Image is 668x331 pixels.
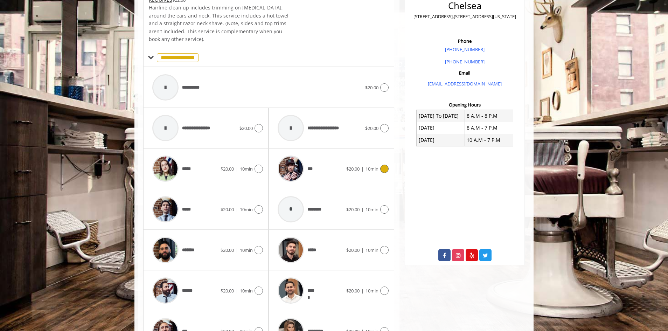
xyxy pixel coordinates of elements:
span: | [361,288,364,294]
span: $20.00 [365,125,378,131]
span: 10min [240,166,253,172]
span: $20.00 [221,206,234,213]
a: [PHONE_NUMBER] [445,58,485,65]
td: [DATE] [417,134,465,146]
span: $20.00 [239,125,253,131]
span: 10min [240,288,253,294]
a: [EMAIL_ADDRESS][DOMAIN_NAME] [428,81,502,87]
span: | [361,166,364,172]
span: | [236,166,238,172]
span: | [361,206,364,213]
td: 8 A.M - 8 P.M [465,110,513,122]
span: | [361,247,364,253]
td: [DATE] To [DATE] [417,110,465,122]
td: 8 A.M - 7 P.M [465,122,513,134]
span: $20.00 [365,84,378,91]
p: Hairline clean up includes trimming on [MEDICAL_DATA], around the ears and neck. This service inc... [149,4,290,43]
span: $20.00 [346,288,360,294]
span: $20.00 [346,206,360,213]
span: | [236,247,238,253]
span: | [236,288,238,294]
a: [PHONE_NUMBER] [445,46,485,53]
span: 10min [366,247,378,253]
h2: Chelsea [413,1,517,11]
span: 10min [366,166,378,172]
span: $20.00 [221,166,234,172]
span: 10min [366,288,378,294]
span: 10min [240,206,253,213]
span: 10min [240,247,253,253]
span: $20.00 [221,247,234,253]
span: $20.00 [346,247,360,253]
span: 10min [366,206,378,213]
h3: Phone [413,39,517,43]
p: [STREET_ADDRESS],[STREET_ADDRESS][US_STATE] [413,13,517,20]
span: $20.00 [221,288,234,294]
span: | [236,206,238,213]
h3: Email [413,70,517,75]
td: 10 A.M - 7 P.M [465,134,513,146]
span: $20.00 [346,166,360,172]
td: [DATE] [417,122,465,134]
h3: Opening Hours [411,102,519,107]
